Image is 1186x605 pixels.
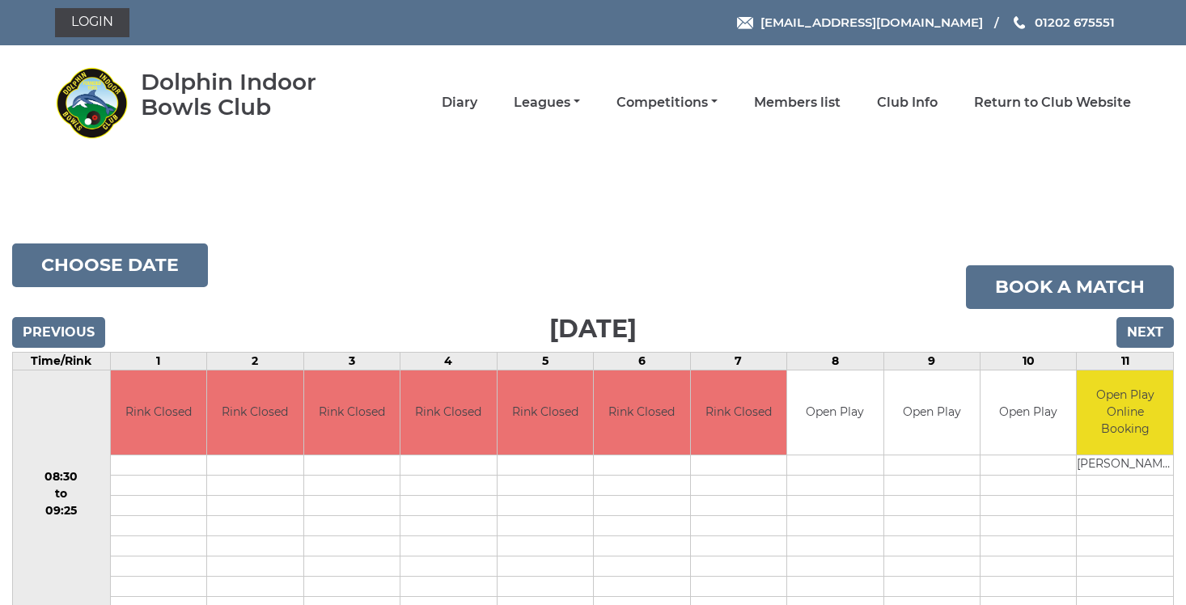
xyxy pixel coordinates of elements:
button: Choose date [12,243,208,287]
a: Phone us 01202 675551 [1011,13,1115,32]
td: [PERSON_NAME] [1077,455,1173,476]
div: Dolphin Indoor Bowls Club [141,70,363,120]
span: [EMAIL_ADDRESS][DOMAIN_NAME] [760,15,983,30]
td: 9 [883,352,980,370]
a: Login [55,8,129,37]
td: Open Play [884,370,980,455]
a: Club Info [877,94,938,112]
td: 1 [110,352,206,370]
td: Open Play Online Booking [1077,370,1173,455]
td: 7 [690,352,786,370]
td: 3 [303,352,400,370]
td: 11 [1077,352,1174,370]
a: Members list [754,94,841,112]
a: Diary [442,94,477,112]
td: 4 [400,352,497,370]
span: 01202 675551 [1035,15,1115,30]
img: Dolphin Indoor Bowls Club [55,66,128,139]
a: Email [EMAIL_ADDRESS][DOMAIN_NAME] [737,13,983,32]
a: Return to Club Website [974,94,1131,112]
input: Previous [12,317,105,348]
input: Next [1116,317,1174,348]
td: 6 [594,352,690,370]
td: Rink Closed [304,370,400,455]
td: 8 [787,352,883,370]
td: 2 [207,352,303,370]
td: 10 [981,352,1077,370]
td: Rink Closed [594,370,689,455]
td: Rink Closed [111,370,206,455]
img: Email [737,17,753,29]
td: Open Play [981,370,1076,455]
a: Leagues [514,94,580,112]
a: Book a match [966,265,1174,309]
td: Rink Closed [691,370,786,455]
img: Phone us [1014,16,1025,29]
td: Rink Closed [498,370,593,455]
td: Rink Closed [400,370,496,455]
td: Open Play [787,370,883,455]
a: Competitions [616,94,718,112]
td: Time/Rink [13,352,111,370]
td: 5 [497,352,593,370]
td: Rink Closed [207,370,303,455]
